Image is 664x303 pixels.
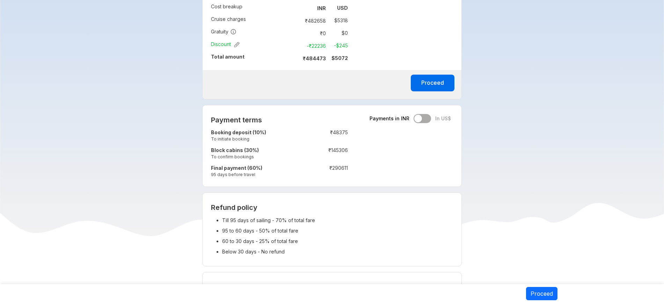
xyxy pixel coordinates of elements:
span: In US$ [435,115,451,122]
td: $ 0 [329,28,348,38]
td: ₹ 145306 [306,145,348,163]
strong: Total amount [211,54,245,60]
span: Gratuity [211,28,236,35]
td: : [296,39,299,52]
td: -$ 245 [329,41,348,51]
strong: USD [337,5,348,11]
strong: ₹ 484473 [303,55,326,61]
td: : [303,145,306,163]
li: 95 to 60 days - 50% of total fare [222,226,453,236]
li: Till 95 days of sailing - 70% of total fare [222,215,453,226]
td: Cruise charges [211,14,296,27]
td: -₹ 22236 [299,41,329,51]
small: To initiate booking [211,136,303,142]
td: : [303,128,306,145]
td: : [296,52,299,65]
td: Cost breakup [211,2,296,14]
strong: $ 5072 [331,55,348,61]
td: ₹ 290611 [306,163,348,181]
td: $ 5318 [329,16,348,25]
td: ₹ 482658 [299,16,329,25]
td: : [296,14,299,27]
td: ₹ 48375 [306,128,348,145]
h2: Refund policy [211,203,453,212]
small: To confirm bookings [211,154,303,160]
strong: INR [317,5,326,11]
li: 60 to 30 days - 25% of total fare [222,236,453,247]
span: Payments in INR [370,115,409,122]
li: Below 30 days - No refund [222,247,453,257]
td: : [303,163,306,181]
button: Proceed [411,75,454,91]
small: 95 days before travel [211,172,303,177]
td: : [296,2,299,14]
h3: Deck plan [211,281,453,295]
strong: Block cabins (30%) [211,147,259,153]
td: : [296,27,299,39]
td: ₹ 0 [299,28,329,38]
button: Proceed [526,287,557,300]
strong: Final payment (60%) [211,165,262,171]
span: Discount [211,41,240,48]
strong: Booking deposit (10%) [211,129,266,135]
h2: Payment terms [211,116,348,124]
